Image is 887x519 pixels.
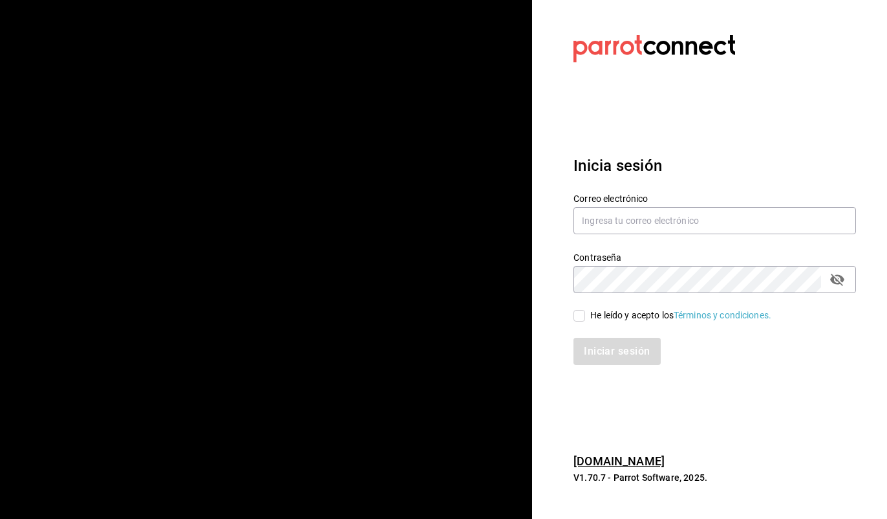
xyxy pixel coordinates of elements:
[674,310,771,320] a: Términos y condiciones.
[573,471,856,484] p: V1.70.7 - Parrot Software, 2025.
[573,207,856,234] input: Ingresa tu correo electrónico
[573,154,856,177] h3: Inicia sesión
[590,309,771,322] div: He leído y acepto los
[826,269,848,291] button: passwordField
[573,193,856,203] label: Correo electrónico
[573,252,856,261] label: Contraseña
[573,454,665,468] a: [DOMAIN_NAME]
